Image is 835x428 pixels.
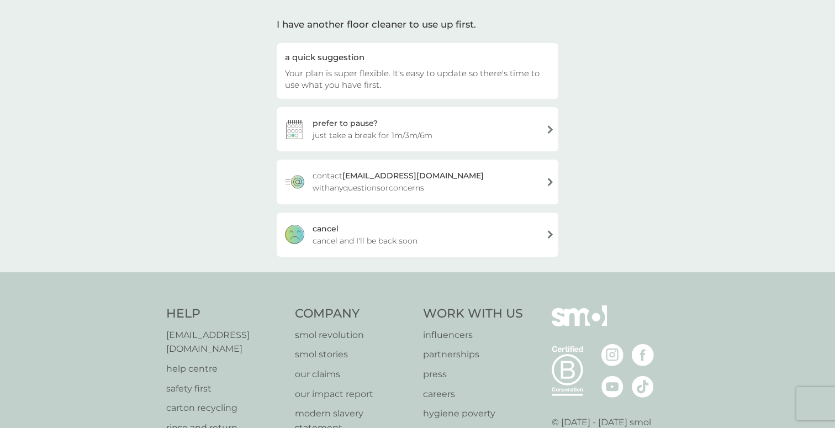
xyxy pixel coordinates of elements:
a: partnerships [423,347,523,362]
a: safety first [166,382,284,396]
h4: Company [295,305,413,323]
img: visit the smol Tiktok page [632,376,654,398]
img: smol [552,305,607,343]
span: cancel and I'll be back soon [313,235,417,247]
a: smol revolution [295,328,413,342]
img: visit the smol Youtube page [601,376,623,398]
img: visit the smol Facebook page [632,344,654,366]
a: carton recycling [166,401,284,415]
span: just take a break for 1m/3m/6m [313,129,432,141]
div: cancel [313,223,339,235]
a: influencers [423,328,523,342]
a: [EMAIL_ADDRESS][DOMAIN_NAME] [166,328,284,356]
h4: Work With Us [423,305,523,323]
a: contact[EMAIL_ADDRESS][DOMAIN_NAME] withanyquestionsorconcerns [277,160,558,204]
img: visit the smol Instagram page [601,344,623,366]
a: hygiene poverty [423,406,523,421]
a: press [423,367,523,382]
a: smol stories [295,347,413,362]
a: help centre [166,362,284,376]
a: our impact report [295,387,413,401]
div: prefer to pause? [313,117,378,129]
strong: [EMAIL_ADDRESS][DOMAIN_NAME] [342,171,484,181]
h4: Help [166,305,284,323]
div: a quick suggestion [285,51,550,63]
a: our claims [295,367,413,382]
span: contact with any questions or concerns [313,170,537,194]
span: Your plan is super flexible. It's easy to update so there's time to use what you have first. [285,68,540,90]
a: careers [423,387,523,401]
div: I have another floor cleaner to use up first. [277,17,558,32]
